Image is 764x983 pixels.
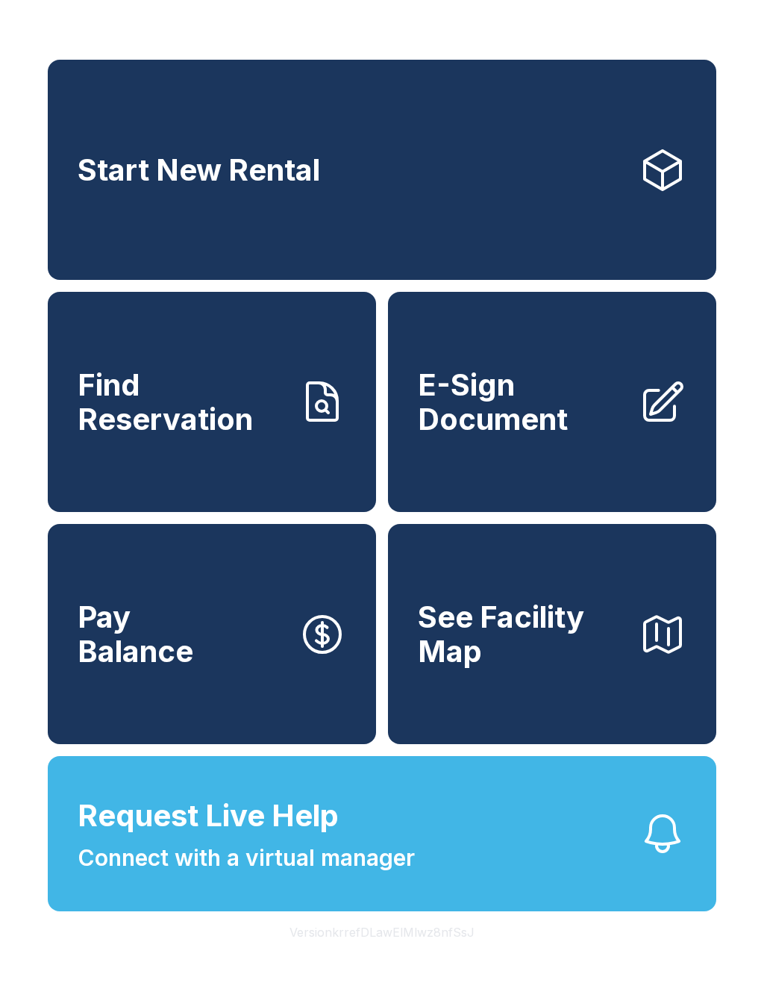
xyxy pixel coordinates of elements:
[48,524,376,744] button: PayBalance
[78,793,339,838] span: Request Live Help
[78,153,320,187] span: Start New Rental
[48,292,376,512] a: Find Reservation
[48,756,716,911] button: Request Live HelpConnect with a virtual manager
[388,292,716,512] a: E-Sign Document
[388,524,716,744] button: See Facility Map
[278,911,486,953] button: VersionkrrefDLawElMlwz8nfSsJ
[418,368,627,436] span: E-Sign Document
[78,841,415,875] span: Connect with a virtual manager
[78,368,286,436] span: Find Reservation
[48,60,716,280] a: Start New Rental
[418,600,627,668] span: See Facility Map
[78,600,193,668] span: Pay Balance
